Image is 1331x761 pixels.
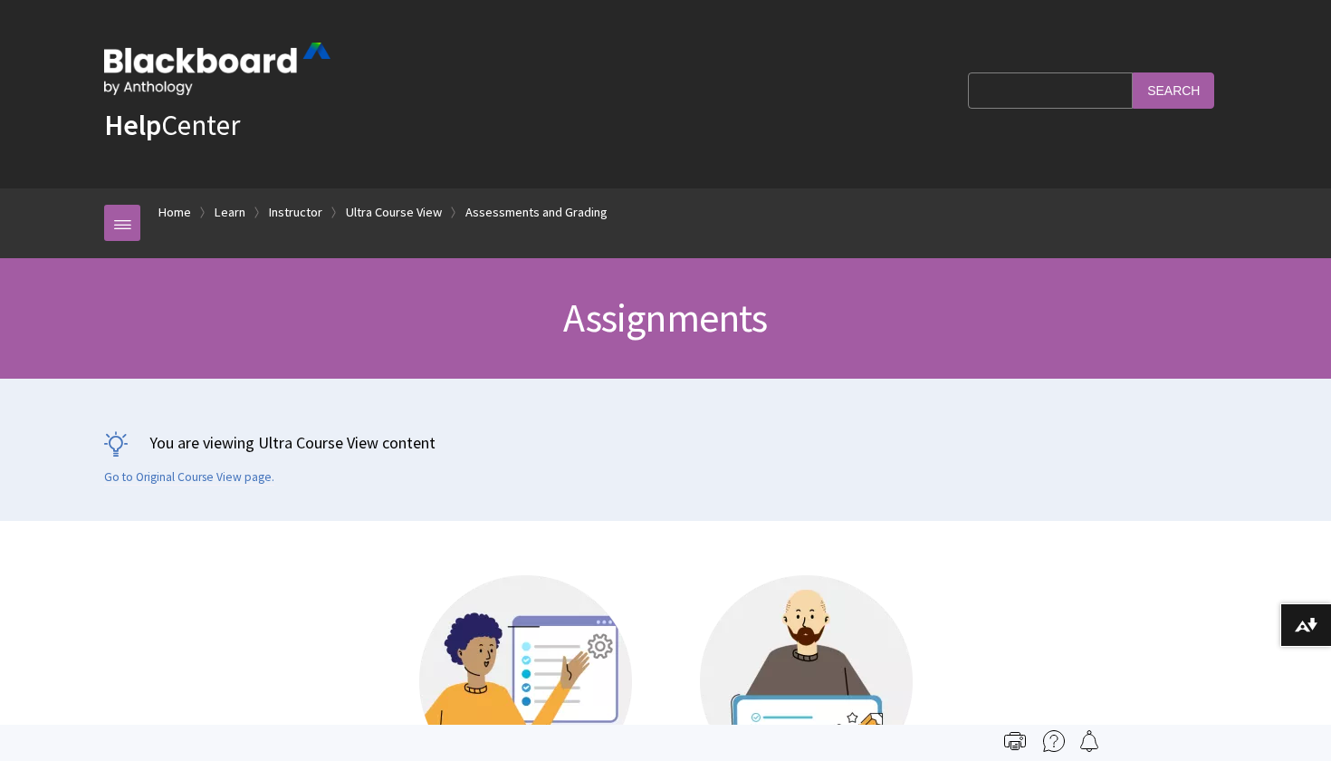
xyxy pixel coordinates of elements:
[269,201,322,224] a: Instructor
[104,431,1227,454] p: You are viewing Ultra Course View content
[158,201,191,224] a: Home
[346,201,442,224] a: Ultra Course View
[215,201,245,224] a: Learn
[563,293,767,342] span: Assignments
[1043,730,1065,752] img: More help
[1004,730,1026,752] img: Print
[1078,730,1100,752] img: Follow this page
[1133,72,1214,108] input: Search
[104,107,161,143] strong: Help
[104,107,240,143] a: HelpCenter
[104,43,330,95] img: Blackboard by Anthology
[104,469,274,486] a: Go to Original Course View page.
[465,201,608,224] a: Assessments and Grading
